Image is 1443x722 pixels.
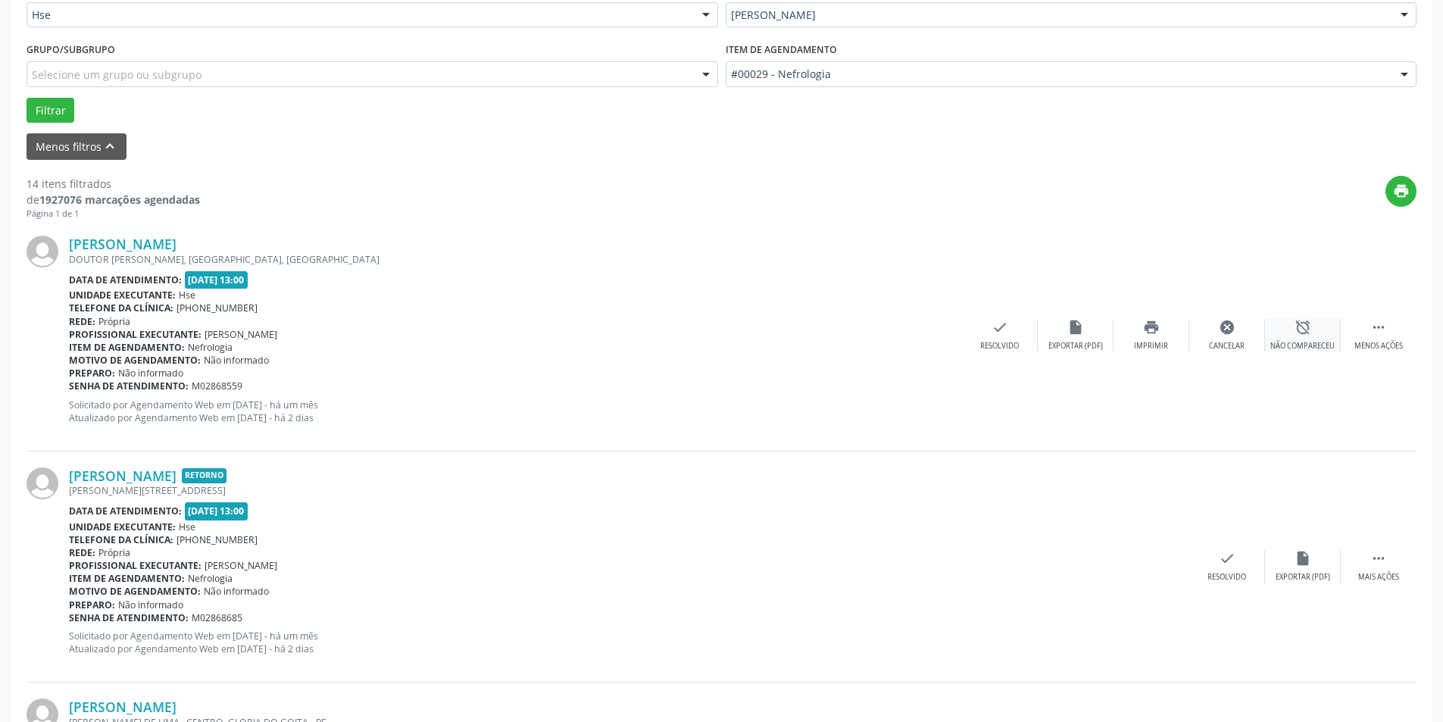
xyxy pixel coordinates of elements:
[179,520,195,533] span: Hse
[1209,341,1245,352] div: Cancelar
[1143,319,1160,336] i: print
[1048,341,1103,352] div: Exportar (PDF)
[1134,341,1168,352] div: Imprimir
[69,367,115,380] b: Preparo:
[1354,341,1403,352] div: Menos ações
[69,289,176,302] b: Unidade executante:
[992,319,1008,336] i: check
[205,559,277,572] span: [PERSON_NAME]
[69,599,115,611] b: Preparo:
[1207,572,1246,583] div: Resolvido
[69,341,185,354] b: Item de agendamento:
[69,253,962,266] div: DOUTOR [PERSON_NAME], [GEOGRAPHIC_DATA], [GEOGRAPHIC_DATA]
[188,572,233,585] span: Nefrologia
[27,236,58,267] img: img
[98,315,130,328] span: Própria
[27,467,58,499] img: img
[1370,319,1387,336] i: 
[1393,183,1410,199] i: print
[980,341,1019,352] div: Resolvido
[69,559,201,572] b: Profissional executante:
[1385,176,1416,207] button: print
[69,585,201,598] b: Motivo de agendamento:
[188,341,233,354] span: Nefrologia
[69,630,1189,655] p: Solicitado por Agendamento Web em [DATE] - há um mês Atualizado por Agendamento Web em [DATE] - h...
[1219,319,1235,336] i: cancel
[69,354,201,367] b: Motivo de agendamento:
[69,611,189,624] b: Senha de atendimento:
[205,328,277,341] span: [PERSON_NAME]
[1276,572,1330,583] div: Exportar (PDF)
[69,302,173,314] b: Telefone da clínica:
[204,585,269,598] span: Não informado
[27,176,200,192] div: 14 itens filtrados
[69,484,1189,497] div: [PERSON_NAME][STREET_ADDRESS]
[1370,550,1387,567] i: 
[192,380,242,392] span: M02868559
[1219,550,1235,567] i: check
[204,354,269,367] span: Não informado
[1270,341,1335,352] div: Não compareceu
[69,505,182,517] b: Data de atendimento:
[69,467,176,484] a: [PERSON_NAME]
[1067,319,1084,336] i: insert_drive_file
[185,502,248,520] span: [DATE] 13:00
[32,8,687,23] span: Hse
[731,67,1386,82] span: #00029 - Nefrologia
[731,8,1386,23] span: [PERSON_NAME]
[32,67,201,83] span: Selecione um grupo ou subgrupo
[69,380,189,392] b: Senha de atendimento:
[176,302,258,314] span: [PHONE_NUMBER]
[27,192,200,208] div: de
[726,38,837,61] label: Item de agendamento
[118,367,183,380] span: Não informado
[1295,550,1311,567] i: insert_drive_file
[27,98,74,123] button: Filtrar
[69,315,95,328] b: Rede:
[176,533,258,546] span: [PHONE_NUMBER]
[39,192,200,207] strong: 1927076 marcações agendadas
[1295,319,1311,336] i: alarm_off
[182,468,226,484] span: Retorno
[179,289,195,302] span: Hse
[69,699,176,715] a: [PERSON_NAME]
[27,133,126,160] button: Menos filtroskeyboard_arrow_up
[69,520,176,533] b: Unidade executante:
[102,138,118,155] i: keyboard_arrow_up
[192,611,242,624] span: M02868685
[118,599,183,611] span: Não informado
[27,208,200,220] div: Página 1 de 1
[69,273,182,286] b: Data de atendimento:
[1358,572,1399,583] div: Mais ações
[69,533,173,546] b: Telefone da clínica:
[69,399,962,424] p: Solicitado por Agendamento Web em [DATE] - há um mês Atualizado por Agendamento Web em [DATE] - h...
[27,38,115,61] label: Grupo/Subgrupo
[69,236,176,252] a: [PERSON_NAME]
[69,328,201,341] b: Profissional executante:
[98,546,130,559] span: Própria
[69,572,185,585] b: Item de agendamento:
[69,546,95,559] b: Rede:
[185,271,248,289] span: [DATE] 13:00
